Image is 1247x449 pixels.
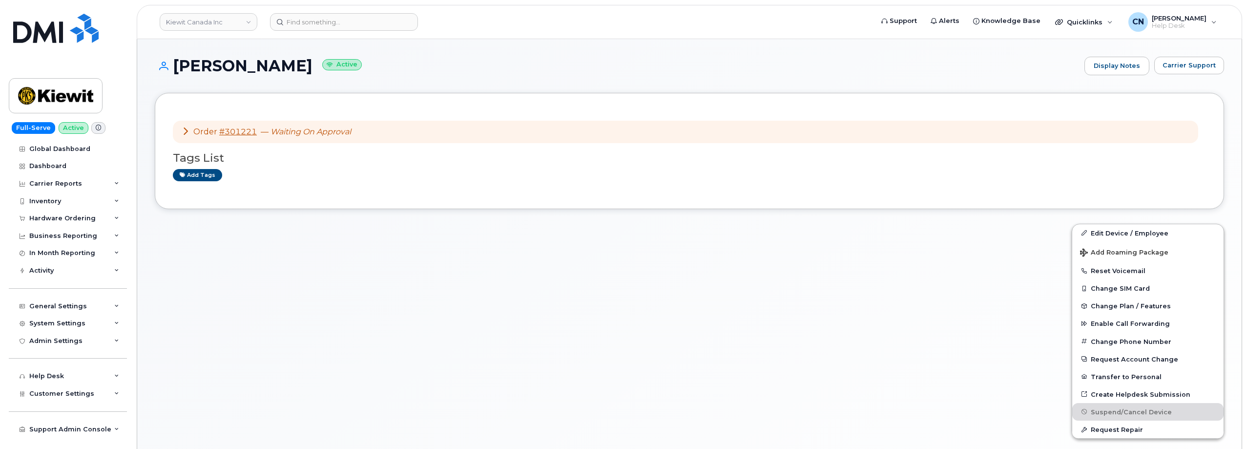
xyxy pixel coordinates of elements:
span: Carrier Support [1163,61,1216,70]
span: Change Plan / Features [1091,302,1171,310]
button: Reset Voicemail [1072,262,1224,279]
h1: [PERSON_NAME] [155,57,1080,74]
span: Order [193,127,217,136]
span: — [261,127,351,136]
a: Display Notes [1084,57,1149,75]
button: Change Phone Number [1072,333,1224,350]
button: Request Repair [1072,421,1224,438]
a: #301221 [219,127,257,136]
button: Change Plan / Features [1072,297,1224,315]
button: Change SIM Card [1072,279,1224,297]
a: Add tags [173,169,222,181]
em: Waiting On Approval [270,127,351,136]
a: Create Helpdesk Submission [1072,385,1224,403]
button: Request Account Change [1072,350,1224,368]
button: Add Roaming Package [1072,242,1224,262]
span: Enable Call Forwarding [1091,320,1170,327]
span: Suspend/Cancel Device [1091,408,1172,415]
button: Suspend/Cancel Device [1072,403,1224,421]
a: Edit Device / Employee [1072,224,1224,242]
button: Carrier Support [1154,57,1224,74]
button: Enable Call Forwarding [1072,315,1224,332]
iframe: Messenger Launcher [1205,406,1240,442]
small: Active [322,59,362,70]
span: Add Roaming Package [1080,249,1168,258]
button: Transfer to Personal [1072,368,1224,385]
h3: Tags List [173,152,1206,164]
